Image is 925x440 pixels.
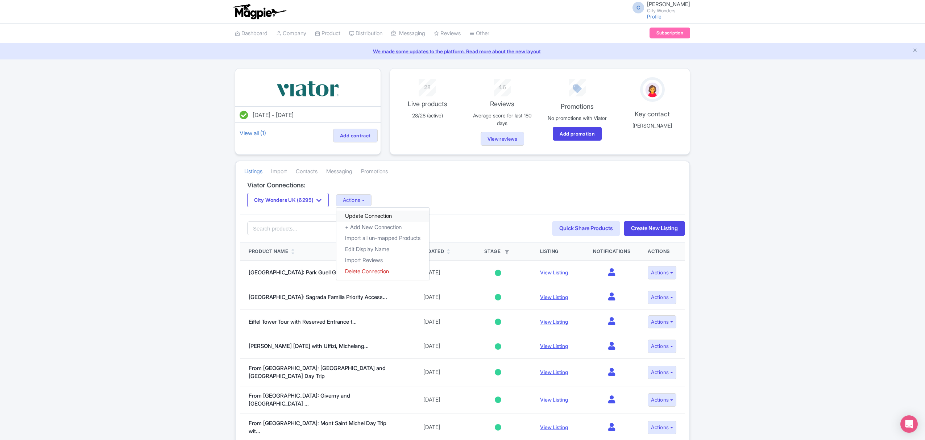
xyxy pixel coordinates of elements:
[247,193,329,207] button: City Wonders UK (6295)
[249,294,387,300] a: [GEOGRAPHIC_DATA]: Sagrada Familia Priority Access...
[275,77,340,100] img: vbqrramwp3xkpi4ekcjz.svg
[336,244,429,255] a: Edit Display Name
[399,386,465,414] td: [DATE]
[249,248,289,255] div: Product Name
[552,221,620,236] a: Quick Share Products
[648,291,676,304] button: Actions
[540,294,568,300] a: View Listing
[336,194,372,206] button: Actions
[628,1,690,13] a: C [PERSON_NAME] City Wonders
[469,24,489,43] a: Other
[253,111,294,119] span: [DATE] - [DATE]
[333,129,378,142] a: Add contract
[481,132,524,146] a: View reviews
[644,81,661,99] img: avatar_key_member-9c1dde93af8b07d7383eb8b5fb890c87.png
[249,343,369,349] a: [PERSON_NAME] [DATE] with Uffizi, Michelang...
[271,162,287,182] a: Import
[336,233,429,244] a: Import all un-mapped Products
[648,421,676,434] button: Actions
[540,343,568,349] a: View Listing
[249,318,357,325] a: Eiffel Tower Tour with Reserved Entrance t...
[900,415,918,433] div: Open Intercom Messenger
[544,114,610,122] p: No promotions with Viator
[361,162,388,182] a: Promotions
[249,365,386,380] a: From [GEOGRAPHIC_DATA]: [GEOGRAPHIC_DATA] and [GEOGRAPHIC_DATA] Day Trip
[474,248,523,255] div: Stage
[4,47,921,55] a: We made some updates to the platform. Read more about the new layout
[276,24,306,43] a: Company
[336,255,429,266] a: Import Reviews
[326,162,352,182] a: Messaging
[235,24,267,43] a: Dashboard
[336,266,429,277] a: Delete Connection
[650,28,690,38] a: Subscription
[244,162,262,182] a: Listings
[540,397,568,403] a: View Listing
[540,269,568,275] a: View Listing
[249,269,387,276] a: [GEOGRAPHIC_DATA]: Park Guell Guided Tour with Ski...
[648,266,676,279] button: Actions
[540,424,568,430] a: View Listing
[544,101,610,111] p: Promotions
[531,242,584,261] th: Listing
[399,334,465,359] td: [DATE]
[394,99,461,109] p: Live products
[399,358,465,386] td: [DATE]
[247,221,368,235] input: Search products...
[399,285,465,310] td: [DATE]
[399,310,465,334] td: [DATE]
[647,13,661,20] a: Profile
[394,112,461,119] p: 28/28 (active)
[469,112,535,127] p: Average score for last 180 days
[540,319,568,325] a: View Listing
[648,393,676,407] button: Actions
[619,109,685,119] p: Key contact
[647,8,690,13] small: City Wonders
[639,242,685,261] th: Actions
[469,99,535,109] p: Reviews
[336,221,429,233] a: + Add New Connection
[349,24,382,43] a: Distribution
[434,24,461,43] a: Reviews
[315,24,340,43] a: Product
[249,420,386,435] a: From [GEOGRAPHIC_DATA]: Mont Saint Michel Day Trip wit...
[619,122,685,129] p: [PERSON_NAME]
[648,340,676,353] button: Actions
[584,242,639,261] th: Notifications
[394,79,461,92] div: 28
[249,392,350,407] a: From [GEOGRAPHIC_DATA]: Giverny and [GEOGRAPHIC_DATA] ...
[238,128,267,138] a: View all (1)
[553,127,602,141] a: Add promotion
[647,1,690,8] span: [PERSON_NAME]
[336,211,429,222] a: Update Connection
[505,250,509,254] i: Filter by stage
[912,47,918,55] button: Close announcement
[399,261,465,285] td: [DATE]
[648,315,676,329] button: Actions
[469,79,535,92] div: 4.6
[624,221,685,236] a: Create New Listing
[296,162,318,182] a: Contacts
[540,369,568,375] a: View Listing
[648,366,676,379] button: Actions
[632,2,644,13] span: C
[247,182,678,189] h4: Viator Connections:
[231,4,287,20] img: logo-ab69f6fb50320c5b225c76a69d11143b.png
[391,24,425,43] a: Messaging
